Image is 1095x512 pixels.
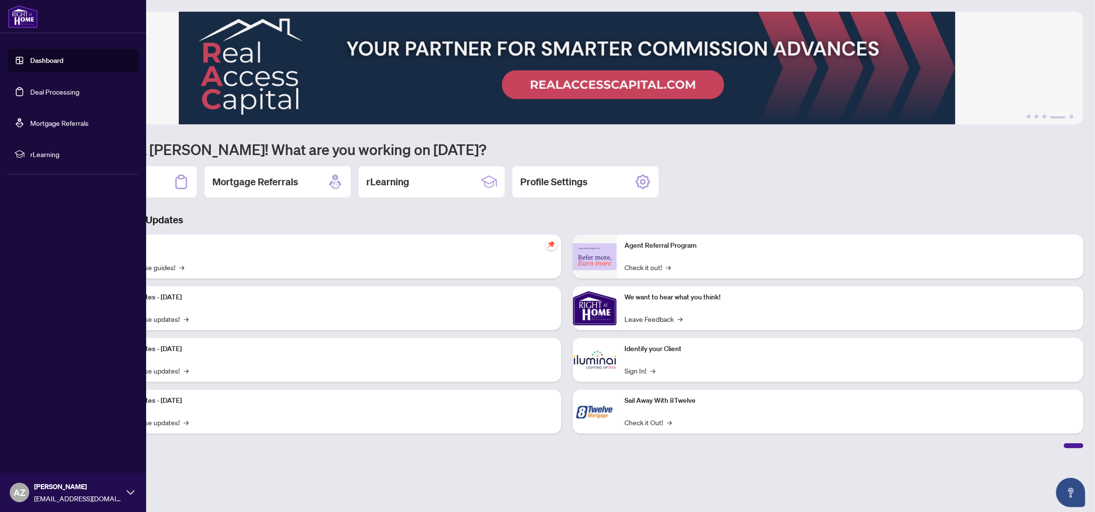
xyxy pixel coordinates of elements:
button: Open asap [1056,478,1085,507]
img: We want to hear what you think! [573,286,617,330]
h3: Brokerage & Industry Updates [51,213,1083,227]
a: Deal Processing [30,87,79,96]
img: Agent Referral Program [573,243,617,270]
a: Sign In!→ [624,365,655,376]
a: Leave Feedback→ [624,314,682,324]
span: → [667,417,672,428]
p: We want to hear what you think! [624,292,1076,303]
span: pushpin [546,238,557,250]
p: Platform Updates - [DATE] [102,344,553,354]
span: → [184,314,189,324]
p: Self-Help [102,240,553,251]
span: [EMAIL_ADDRESS][DOMAIN_NAME] [34,493,122,504]
span: → [184,365,189,376]
img: Slide 3 [51,12,1083,124]
a: Dashboard [30,56,63,65]
h2: Profile Settings [520,175,587,189]
h1: Welcome back [PERSON_NAME]! What are you working on [DATE]? [51,140,1083,158]
p: Sail Away With 8Twelve [624,395,1076,406]
img: logo [8,5,38,28]
button: 4 [1050,115,1066,118]
h2: rLearning [366,175,409,189]
img: Identify your Client [573,338,617,382]
button: 2 [1035,115,1038,118]
p: Platform Updates - [DATE] [102,395,553,406]
span: → [678,314,682,324]
a: Mortgage Referrals [30,118,89,127]
span: [PERSON_NAME] [34,481,122,492]
button: 5 [1070,115,1074,118]
span: AZ [14,486,25,499]
button: 3 [1042,115,1046,118]
span: → [650,365,655,376]
span: rLearning [30,149,132,159]
p: Platform Updates - [DATE] [102,292,553,303]
span: → [184,417,189,428]
span: → [666,262,671,273]
button: 1 [1027,115,1031,118]
p: Identify your Client [624,344,1076,354]
a: Check it Out!→ [624,417,672,428]
img: Sail Away With 8Twelve [573,390,617,433]
span: → [179,262,184,273]
h2: Mortgage Referrals [212,175,298,189]
a: Check it out!→ [624,262,671,273]
p: Agent Referral Program [624,240,1076,251]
